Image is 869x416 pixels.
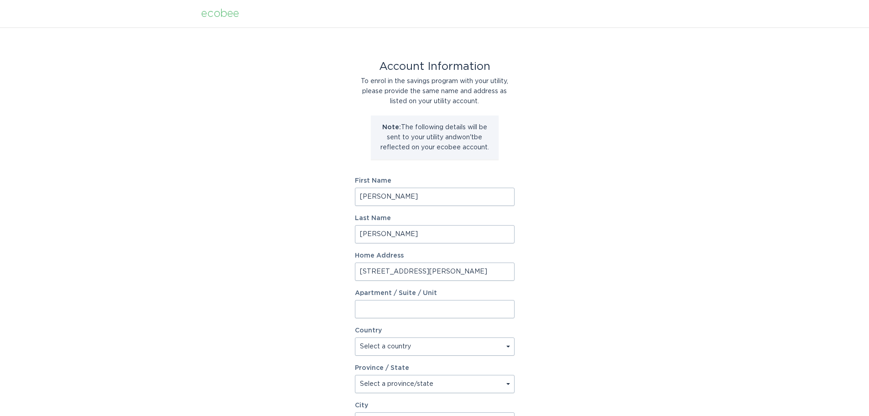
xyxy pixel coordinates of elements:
[355,253,515,259] label: Home Address
[355,215,515,221] label: Last Name
[355,76,515,106] div: To enrol in the savings program with your utility, please provide the same name and address as li...
[382,124,401,131] strong: Note:
[355,402,515,409] label: City
[201,9,239,19] div: ecobee
[355,365,409,371] label: Province / State
[355,62,515,72] div: Account Information
[355,327,382,334] label: Country
[355,290,515,296] label: Apartment / Suite / Unit
[355,178,515,184] label: First Name
[378,122,492,153] p: The following details will be sent to your utility and won't be reflected on your ecobee account.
